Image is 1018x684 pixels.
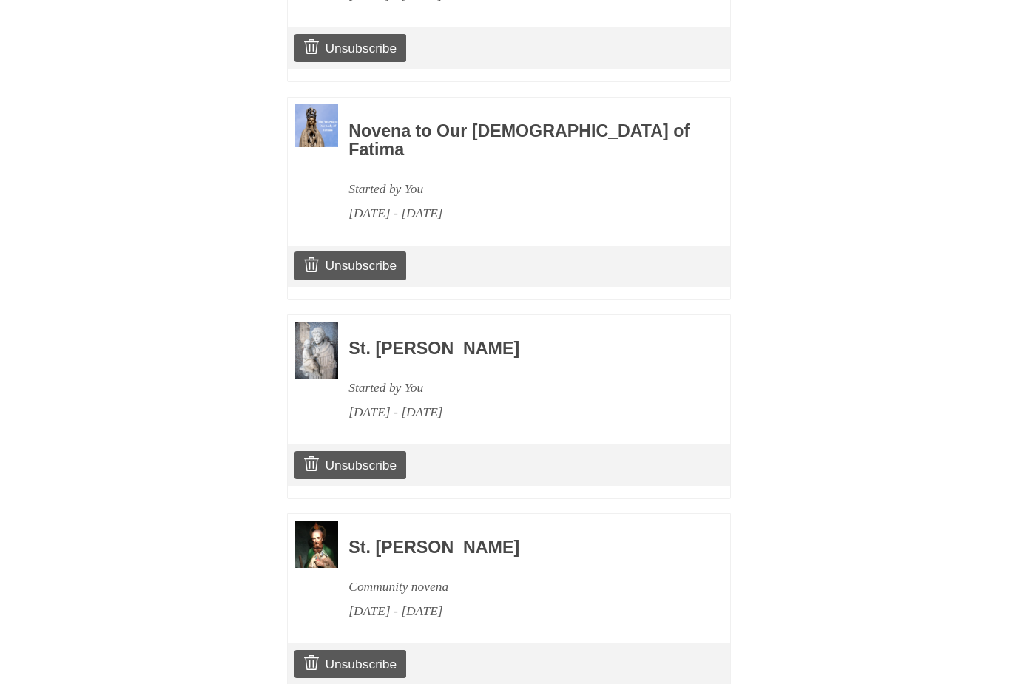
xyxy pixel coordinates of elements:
[348,122,690,160] h3: Novena to Our [DEMOGRAPHIC_DATA] of Fatima
[294,251,406,280] a: Unsubscribe
[348,177,690,201] div: Started by You
[295,521,338,568] img: Novena image
[294,650,406,678] a: Unsubscribe
[348,538,690,558] h3: St. [PERSON_NAME]
[294,34,406,62] a: Unsubscribe
[294,451,406,479] a: Unsubscribe
[348,376,690,400] div: Started by You
[348,339,690,359] h3: St. [PERSON_NAME]
[348,599,690,623] div: [DATE] - [DATE]
[348,400,690,424] div: [DATE] - [DATE]
[348,575,690,599] div: Community novena
[295,104,338,147] img: Novena image
[295,322,338,379] img: Novena image
[348,201,690,226] div: [DATE] - [DATE]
